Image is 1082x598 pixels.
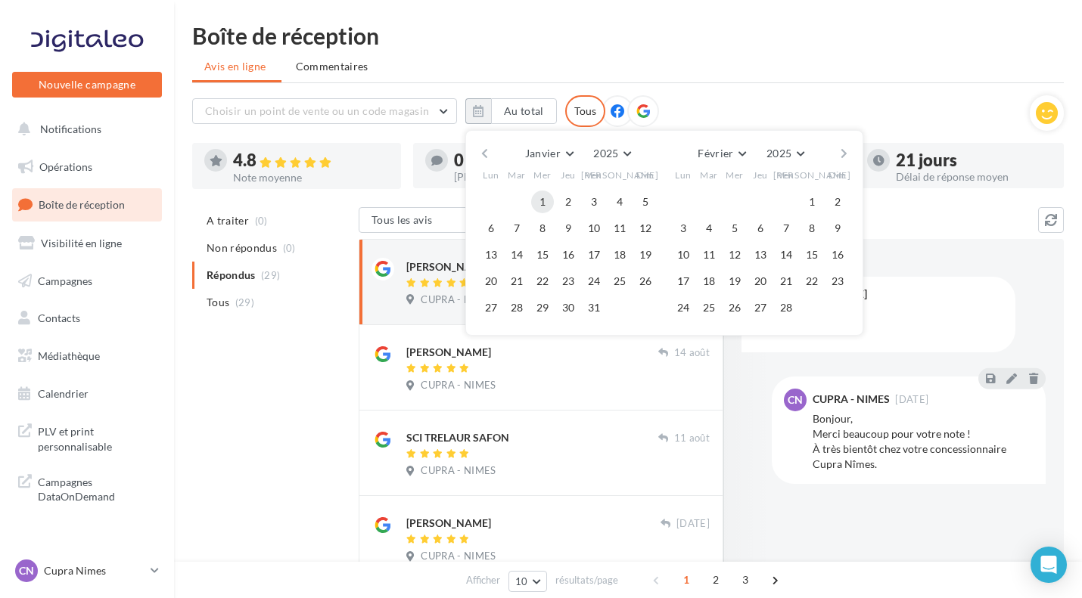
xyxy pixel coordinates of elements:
button: 20 [749,270,772,293]
button: Au total [465,98,557,124]
span: Visibilité en ligne [41,237,122,249]
a: Contacts [9,302,165,334]
span: 2025 [766,147,791,160]
div: [PERSON_NAME] [406,516,491,531]
button: 10 [672,243,695,266]
button: 10 [583,217,605,240]
span: CUPRA - NIMES [421,379,496,392]
button: 7 [775,217,798,240]
div: SCI TRELAUR SAFON [406,430,509,445]
span: 10 [515,575,528,587]
span: Campagnes [38,274,92,287]
button: 28 [775,296,798,319]
span: Jeu [561,169,576,181]
button: 11 [608,217,631,240]
span: (29) [235,296,254,308]
span: Tous les avis [372,213,433,226]
button: 25 [608,270,631,293]
div: Note moyenne [233,172,389,183]
button: 24 [672,296,695,319]
span: Opérations [39,160,92,173]
button: 26 [723,296,746,319]
span: CUPRA - NIMES [421,550,496,563]
span: A traiter [207,213,249,228]
button: 12 [634,217,657,240]
span: Choisir un point de vente ou un code magasin [205,104,429,117]
button: 25 [698,296,720,319]
button: 22 [801,270,823,293]
div: Bonjour, Merci beaucoup pour votre note ! À très bientôt chez votre concessionnaire Cupra Nîmes. [813,411,1034,472]
span: [DATE] [676,517,710,531]
span: [PERSON_NAME] [773,169,851,181]
div: Boîte de réception [192,24,1064,47]
span: Contacts [38,311,80,324]
button: 27 [749,296,772,319]
span: Calendrier [38,387,89,400]
button: 29 [531,296,554,319]
span: 11 août [674,432,710,445]
button: 21 [505,270,528,293]
span: 2025 [593,147,618,160]
span: Lun [483,169,499,181]
span: 14 août [674,346,710,360]
button: 16 [826,243,849,266]
button: 8 [801,217,823,240]
span: Jeu [753,169,768,181]
button: 1 [531,191,554,213]
div: 4.8 [233,152,389,169]
div: [PERSON_NAME] non répondus [454,172,610,182]
button: 6 [480,217,502,240]
button: 9 [557,217,580,240]
span: Afficher [466,573,500,587]
button: 14 [505,243,528,266]
div: Tous [565,95,605,127]
button: 23 [826,270,849,293]
span: Mer [533,169,552,181]
div: Open Intercom Messenger [1031,547,1067,583]
button: 16 [557,243,580,266]
span: Campagnes DataOnDemand [38,472,156,504]
span: Mar [508,169,526,181]
button: 19 [723,270,746,293]
button: 2025 [760,143,810,164]
span: CUPRA - NIMES [421,464,496,478]
span: Médiathèque [38,349,100,362]
button: 4 [608,191,631,213]
span: CN [788,392,803,407]
button: 3 [672,217,695,240]
button: Nouvelle campagne [12,72,162,98]
span: [DATE] [895,395,928,404]
button: 11 [698,243,720,266]
span: PLV et print personnalisable [38,421,156,454]
span: Mar [700,169,718,181]
button: 13 [749,243,772,266]
span: (0) [283,242,296,254]
button: 5 [634,191,657,213]
span: CN [19,563,34,578]
button: Au total [491,98,557,124]
button: 10 [508,571,547,592]
div: CUPRA - NIMES [813,394,890,404]
p: Cupra Nimes [44,563,145,578]
span: 2 [704,568,728,592]
span: 3 [733,568,757,592]
button: 22 [531,270,554,293]
div: 21 jours [896,152,1052,169]
button: 17 [583,243,605,266]
div: [PERSON_NAME] [406,345,491,360]
span: Commentaires [296,59,368,74]
button: 6 [749,217,772,240]
button: 28 [505,296,528,319]
button: 18 [698,270,720,293]
span: Dim [829,169,847,181]
button: Choisir un point de vente ou un code magasin [192,98,457,124]
button: 30 [557,296,580,319]
button: 15 [531,243,554,266]
button: Notifications [9,113,159,145]
button: Tous les avis [359,207,510,233]
button: 2 [557,191,580,213]
button: 24 [583,270,605,293]
span: Mer [726,169,744,181]
div: Délai de réponse moyen [896,172,1052,182]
